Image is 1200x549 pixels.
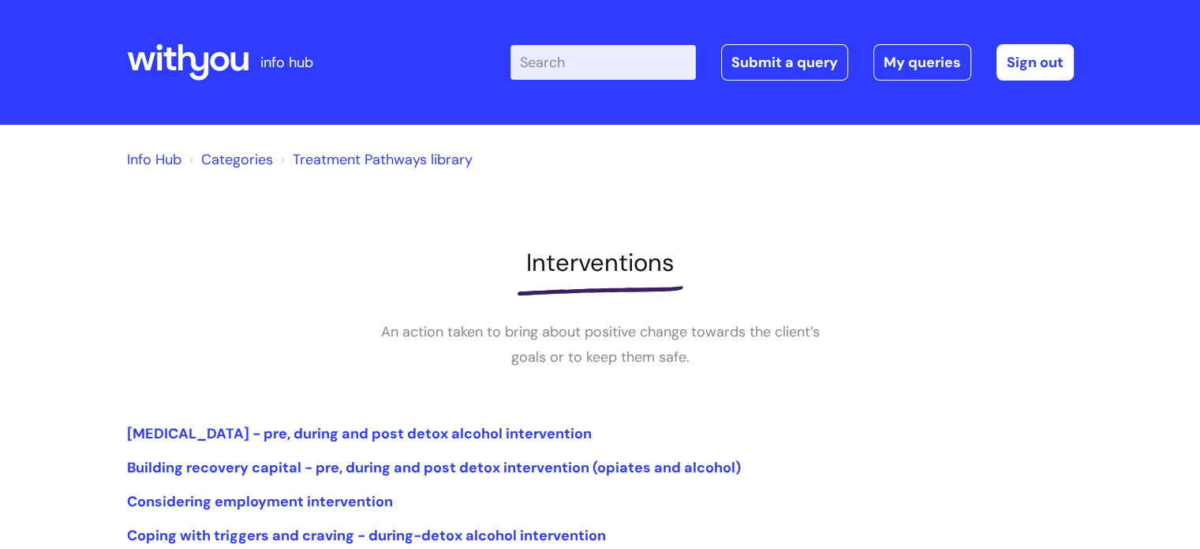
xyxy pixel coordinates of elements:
a: Building recovery capital - pre, during and post detox intervention (opiates and alcohol) [127,458,741,477]
p: info hub [260,50,313,75]
a: Coping with triggers and craving - during-detox alcohol intervention [127,526,606,545]
p: An action taken to bring about positive change towards the client’s goals or to keep them safe. [364,319,837,370]
a: Info Hub [127,150,181,169]
div: | - [510,44,1074,81]
a: Categories [201,150,273,169]
li: Treatment Pathways library [277,147,473,172]
a: Submit a query [721,44,848,81]
a: My queries [873,44,971,81]
li: Solution home [185,147,273,172]
a: Considering employment intervention [127,492,393,511]
a: [MEDICAL_DATA] - pre, during and post detox alcohol intervention [127,424,592,443]
a: Sign out [996,44,1074,81]
input: Search [510,45,696,80]
h1: Interventions [127,248,1074,277]
a: Treatment Pathways library [293,150,473,169]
